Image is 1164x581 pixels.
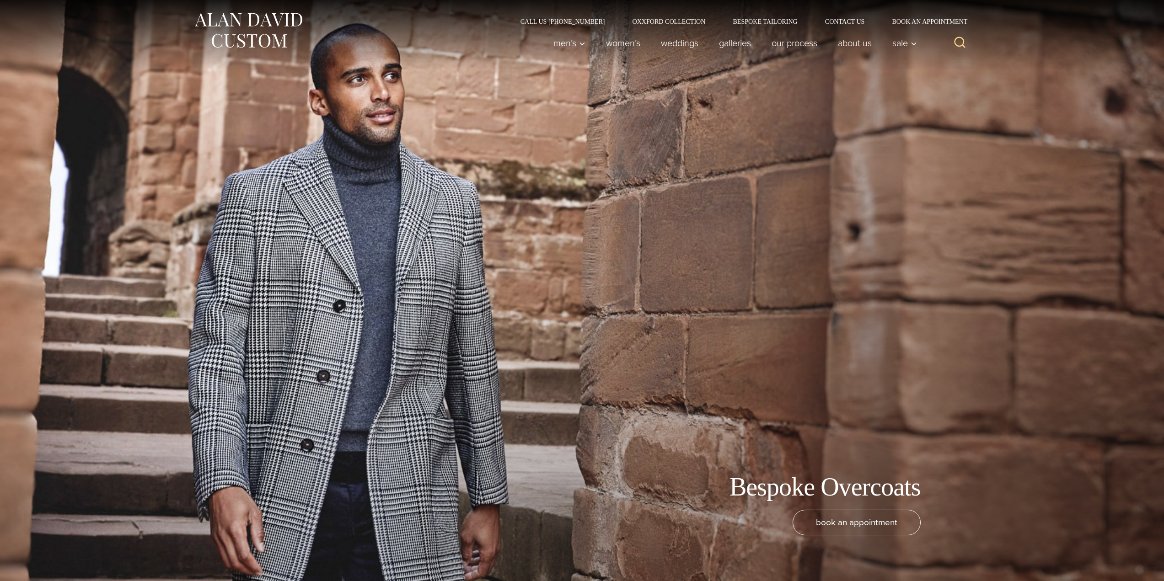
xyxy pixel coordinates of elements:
a: Oxxford Collection [618,18,719,25]
a: Galleries [708,34,761,52]
a: Our Process [761,34,827,52]
img: Alan David Custom [193,10,303,51]
a: Women’s [595,34,650,52]
nav: Primary Navigation [543,34,922,52]
a: About Us [827,34,882,52]
a: book an appointment [793,510,921,535]
h1: Bespoke Overcoats [730,472,921,502]
nav: Secondary Navigation [507,18,971,25]
button: View Search Form [949,32,971,54]
a: Call Us [PHONE_NUMBER] [507,18,619,25]
a: Contact Us [811,18,879,25]
a: weddings [650,34,708,52]
a: Bespoke Tailoring [719,18,811,25]
span: Men’s [553,38,585,48]
a: Book an Appointment [878,18,971,25]
span: book an appointment [816,516,897,529]
span: Sale [892,38,917,48]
